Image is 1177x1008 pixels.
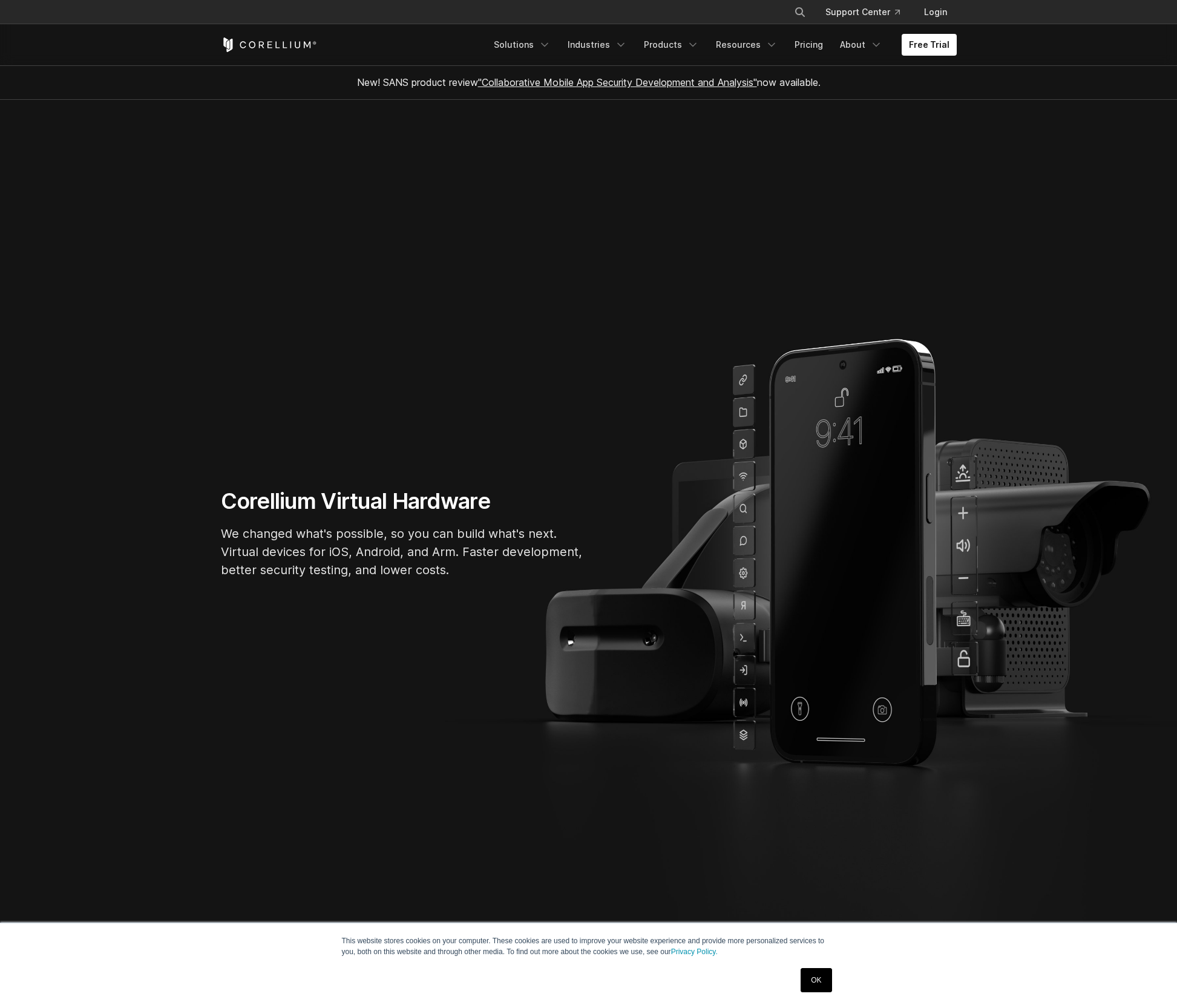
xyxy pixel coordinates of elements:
a: Corellium Home [221,38,317,52]
div: Navigation Menu [779,1,957,23]
a: About [833,34,890,56]
a: OK [801,968,831,992]
p: This website stores cookies on your computer. These cookies are used to improve your website expe... [342,935,836,957]
a: Privacy Policy. [671,947,718,956]
a: "Collaborative Mobile App Security Development and Analysis" [478,76,757,88]
a: Industries [560,34,634,56]
a: Solutions [487,34,558,56]
h1: Corellium Virtual Hardware [221,488,584,515]
a: Support Center [816,1,910,23]
span: New! SANS product review now available. [357,76,821,88]
div: Navigation Menu [487,34,957,56]
a: Products [637,34,706,56]
a: Free Trial [902,34,957,56]
p: We changed what's possible, so you can build what's next. Virtual devices for iOS, Android, and A... [221,525,584,579]
a: Resources [709,34,785,56]
a: Pricing [787,34,830,56]
button: Search [789,1,811,23]
a: Login [914,1,957,23]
